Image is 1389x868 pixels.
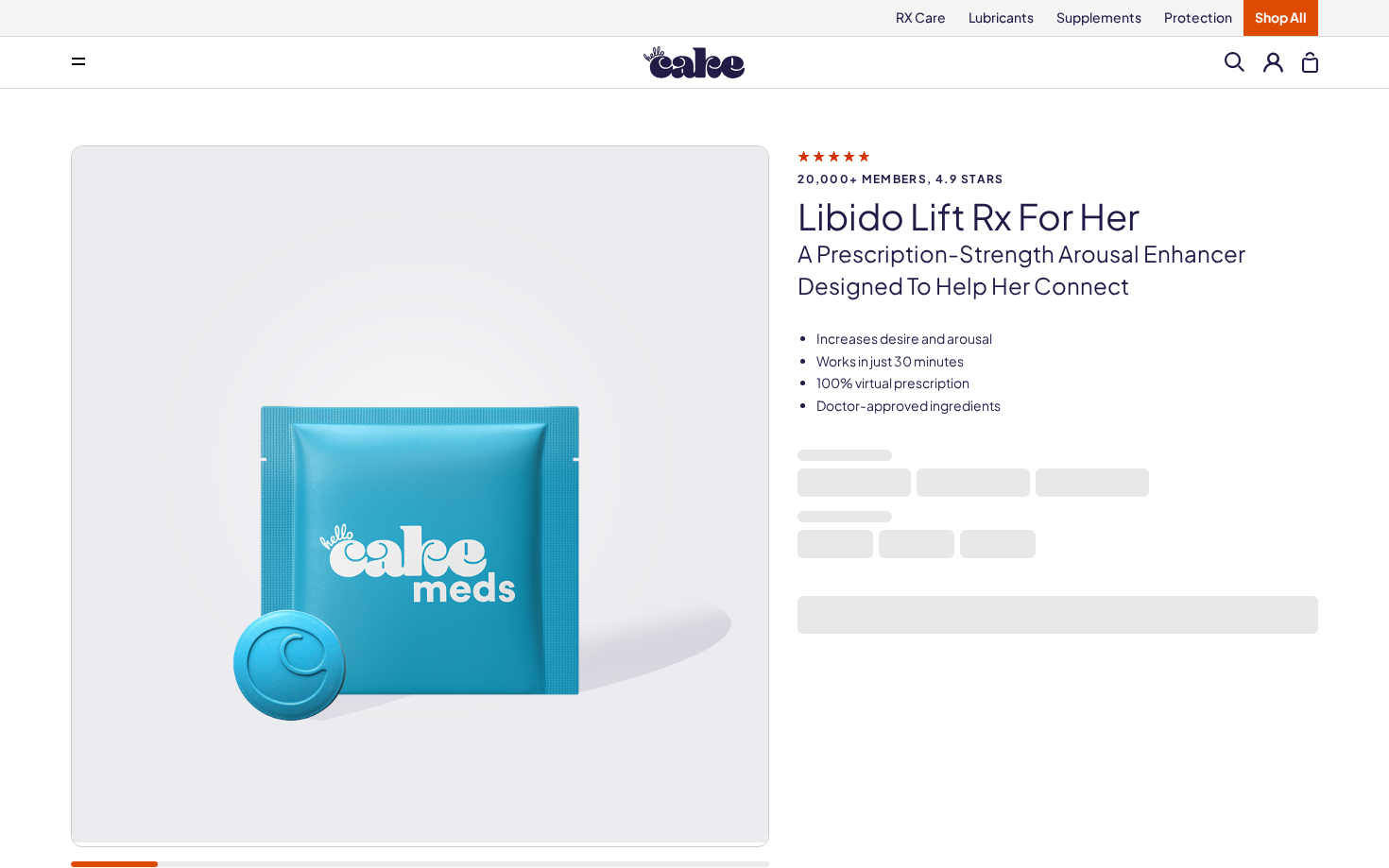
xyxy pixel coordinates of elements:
img: Hello Cake [643,46,745,78]
li: Doctor-approved ingredients [816,397,1318,416]
span: 20,000+ members, 4.9 stars [797,173,1318,185]
img: Libido Lift Rx For Her [72,146,768,842]
li: Works in just 30 minutes [816,352,1318,371]
a: 20,000+ members, 4.9 stars [797,147,1318,185]
h1: Libido Lift Rx For Her [797,196,1318,236]
li: 100% virtual prescription [816,374,1318,393]
p: A prescription-strength arousal enhancer designed to help her connect [797,238,1318,301]
li: Increases desire and arousal [816,330,1318,349]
